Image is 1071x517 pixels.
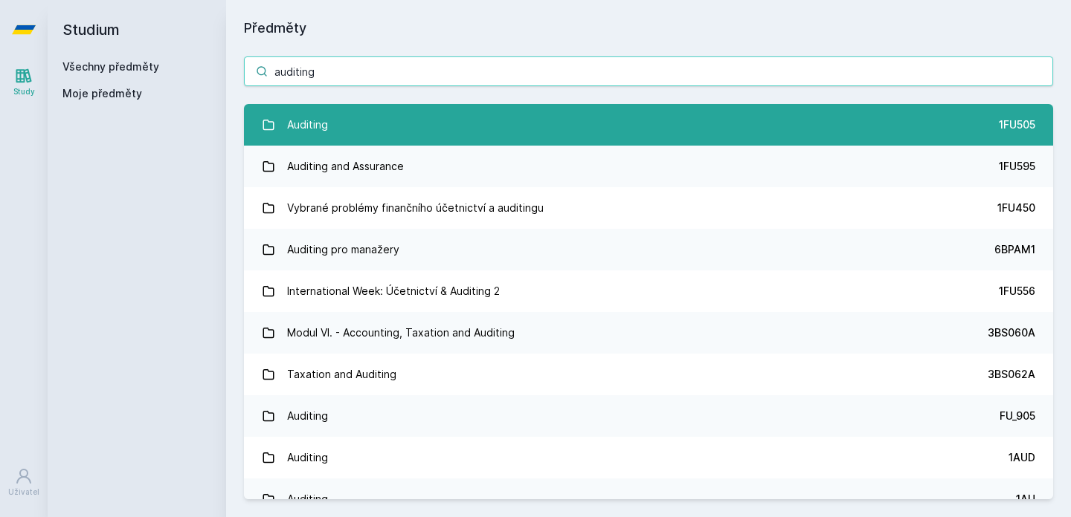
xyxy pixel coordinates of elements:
div: Auditing [287,484,328,514]
div: 1FU450 [997,201,1035,215]
div: 6BPAM1 [994,242,1035,257]
a: Modul VI. - Accounting, Taxation and Auditing 3BS060A [244,312,1053,354]
div: Vybrané problémy finančního účetnictví a auditingu [287,193,544,223]
a: Uživatel [3,460,45,505]
div: 1FU595 [999,159,1035,174]
div: Auditing and Assurance [287,152,404,181]
div: International Week: Účetnictví & Auditing 2 [287,276,500,306]
div: FU_905 [1000,409,1035,423]
div: Auditing pro manažery [287,235,399,264]
div: Taxation and Auditing [287,360,396,389]
a: Vybrané problémy finančního účetnictví a auditingu 1FU450 [244,187,1053,229]
div: Auditing [287,443,328,472]
h1: Předměty [244,18,1053,39]
div: 1AUD [1009,450,1035,465]
div: Auditing [287,110,328,140]
a: Auditing 1AUD [244,437,1053,478]
a: International Week: Účetnictví & Auditing 2 1FU556 [244,270,1053,312]
div: Modul VI. - Accounting, Taxation and Auditing [287,318,515,348]
div: Auditing [287,401,328,431]
div: 1FU556 [999,284,1035,299]
div: Study [13,86,35,97]
div: 3BS062A [988,367,1035,382]
a: Auditing pro manažery 6BPAM1 [244,229,1053,270]
a: Auditing and Assurance 1FU595 [244,146,1053,187]
span: Moje předměty [62,86,142,101]
a: Auditing FU_905 [244,395,1053,437]
a: Study [3,59,45,105]
a: Auditing 1FU505 [244,104,1053,146]
div: 1FU505 [999,117,1035,132]
a: Všechny předměty [62,60,159,73]
div: 3BS060A [988,325,1035,340]
div: Uživatel [8,487,39,498]
a: Taxation and Auditing 3BS062A [244,354,1053,395]
div: 1AU [1016,492,1035,507]
input: Název nebo ident předmětu… [244,56,1053,86]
